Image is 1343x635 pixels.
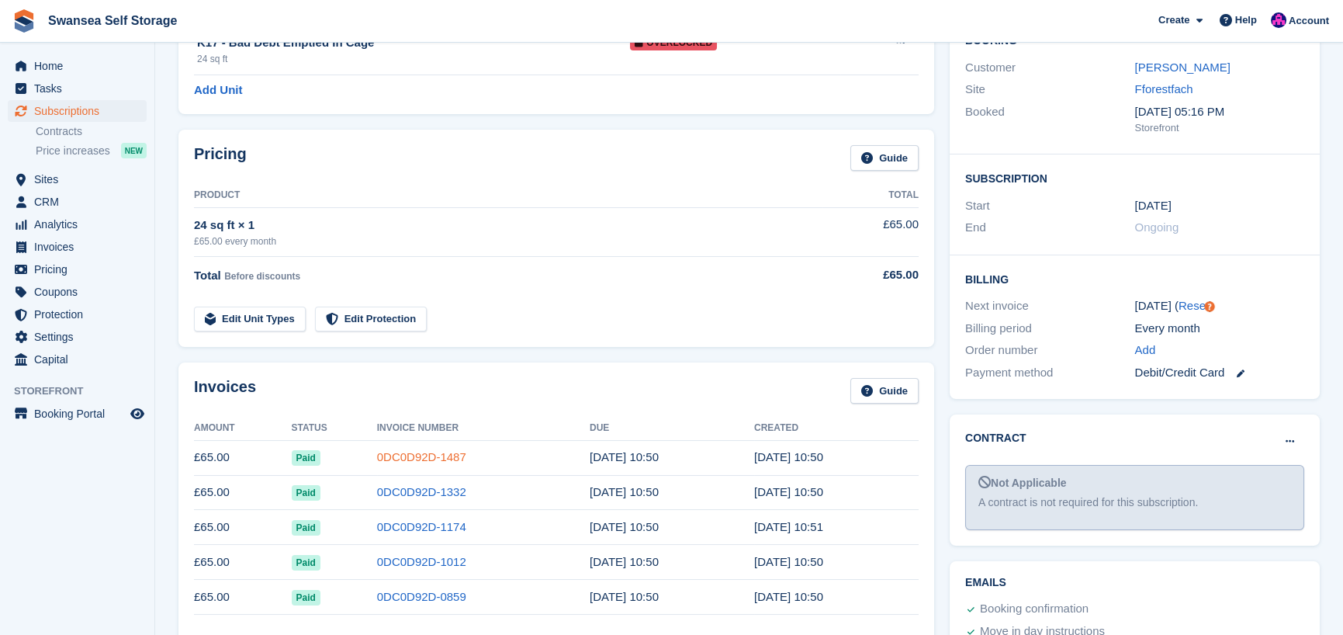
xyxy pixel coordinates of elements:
[121,143,147,158] div: NEW
[630,35,717,50] span: Overlocked
[8,403,147,425] a: menu
[965,59,1135,77] div: Customer
[754,590,823,603] time: 2025-05-06 09:50:38 UTC
[292,555,320,571] span: Paid
[822,183,919,208] th: Total
[14,383,154,399] span: Storefront
[1135,364,1305,382] div: Debit/Credit Card
[194,416,292,441] th: Amount
[965,170,1304,186] h2: Subscription
[590,520,659,533] time: 2025-08-05 09:50:23 UTC
[377,450,466,463] a: 0DC0D92D-1487
[292,520,320,536] span: Paid
[754,450,823,463] time: 2025-09-06 09:50:52 UTC
[292,485,320,501] span: Paid
[194,269,221,282] span: Total
[8,326,147,348] a: menu
[978,475,1291,491] div: Not Applicable
[8,55,147,77] a: menu
[1135,120,1305,136] div: Storefront
[194,545,292,580] td: £65.00
[822,266,919,284] div: £65.00
[965,577,1304,589] h2: Emails
[965,103,1135,136] div: Booked
[194,580,292,615] td: £65.00
[1135,61,1231,74] a: [PERSON_NAME]
[1135,342,1156,359] a: Add
[194,183,822,208] th: Product
[965,320,1135,338] div: Billing period
[34,281,127,303] span: Coupons
[590,590,659,603] time: 2025-06-05 09:50:23 UTC
[194,307,306,332] a: Edit Unit Types
[128,404,147,423] a: Preview store
[754,520,823,533] time: 2025-07-06 09:51:18 UTC
[34,100,127,122] span: Subscriptions
[965,219,1135,237] div: End
[822,207,919,256] td: £65.00
[34,191,127,213] span: CRM
[850,145,919,171] a: Guide
[1135,220,1179,234] span: Ongoing
[292,450,320,466] span: Paid
[8,281,147,303] a: menu
[754,555,823,568] time: 2025-06-06 09:50:27 UTC
[8,236,147,258] a: menu
[377,416,590,441] th: Invoice Number
[978,494,1291,511] div: A contract is not required for this subscription.
[1135,320,1305,338] div: Every month
[965,364,1135,382] div: Payment method
[194,510,292,545] td: £65.00
[1135,297,1305,315] div: [DATE] ( )
[36,124,147,139] a: Contracts
[34,78,127,99] span: Tasks
[850,378,919,404] a: Guide
[1158,12,1189,28] span: Create
[8,78,147,99] a: menu
[1235,12,1257,28] span: Help
[8,100,147,122] a: menu
[377,520,466,533] a: 0DC0D92D-1174
[34,403,127,425] span: Booking Portal
[965,197,1135,215] div: Start
[1135,197,1172,215] time: 2025-02-04 01:00:00 UTC
[754,485,823,498] time: 2025-08-06 09:50:32 UTC
[590,450,659,463] time: 2025-10-06 09:50:23 UTC
[292,590,320,606] span: Paid
[34,55,127,77] span: Home
[36,144,110,158] span: Price increases
[194,145,247,171] h2: Pricing
[965,81,1135,99] div: Site
[1179,299,1209,312] a: Reset
[292,416,377,441] th: Status
[197,52,630,66] div: 24 sq ft
[965,430,1026,446] h2: Contract
[194,475,292,510] td: £65.00
[590,416,754,441] th: Due
[12,9,36,33] img: stora-icon-8386f47178a22dfd0bd8f6a31ec36ba5ce8667c1dd55bd0f319d3a0aa187defe.svg
[590,485,659,498] time: 2025-09-05 09:50:23 UTC
[8,349,147,370] a: menu
[194,217,822,234] div: 24 sq ft × 1
[194,440,292,475] td: £65.00
[754,416,919,441] th: Created
[34,236,127,258] span: Invoices
[315,307,427,332] a: Edit Protection
[980,600,1089,619] div: Booking confirmation
[224,271,300,282] span: Before discounts
[590,555,659,568] time: 2025-07-06 09:50:23 UTC
[34,213,127,235] span: Analytics
[965,271,1304,286] h2: Billing
[34,349,127,370] span: Capital
[1135,103,1305,121] div: [DATE] 05:16 PM
[194,378,256,404] h2: Invoices
[197,34,630,52] div: K17 - Bad Debt Emptied In Cage
[8,191,147,213] a: menu
[1135,82,1193,95] a: Fforestfach
[36,142,147,159] a: Price increases NEW
[34,304,127,325] span: Protection
[8,304,147,325] a: menu
[194,82,242,99] a: Add Unit
[194,234,822,248] div: £65.00 every month
[34,259,127,280] span: Pricing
